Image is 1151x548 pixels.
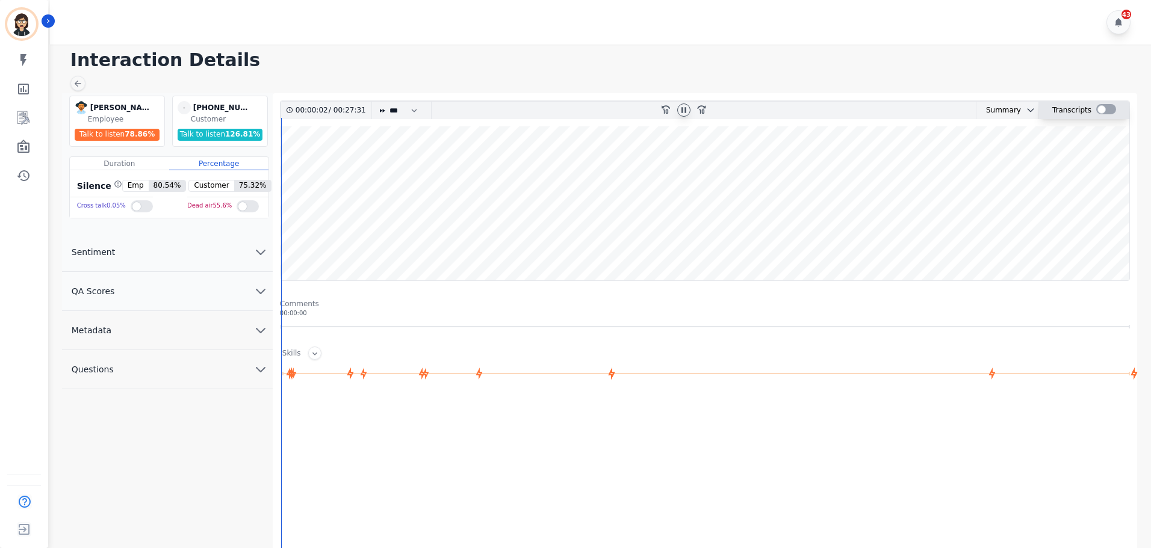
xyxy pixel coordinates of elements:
div: Summary [976,102,1021,119]
button: QA Scores chevron down [62,272,273,311]
span: 75.32 % [234,180,271,191]
div: Silence [75,180,122,192]
div: [PERSON_NAME] [90,101,150,114]
span: Sentiment [62,246,125,258]
div: Employee [88,114,162,124]
span: Metadata [62,324,121,336]
svg: chevron down [1026,105,1035,115]
div: Dead air 55.6 % [187,197,232,215]
div: Customer [191,114,265,124]
div: 43 [1122,10,1131,19]
svg: chevron down [253,362,268,377]
button: Questions chevron down [62,350,273,389]
span: Questions [62,363,123,375]
span: 126.81 % [225,130,260,138]
h1: Interaction Details [70,49,1139,71]
div: 00:27:31 [331,102,364,119]
button: Sentiment chevron down [62,233,273,272]
div: Transcripts [1052,102,1091,119]
div: / [296,102,369,119]
div: Comments [280,299,1130,309]
div: 00:00:00 [280,309,1130,318]
div: Skills [282,348,301,360]
div: Percentage [169,157,268,170]
div: Talk to listen [178,129,263,141]
div: [PHONE_NUMBER] [193,101,253,114]
div: 00:00:02 [296,102,329,119]
span: QA Scores [62,285,125,297]
svg: chevron down [253,284,268,298]
button: Metadata chevron down [62,311,273,350]
svg: chevron down [253,323,268,337]
div: Duration [70,157,169,170]
button: chevron down [1021,105,1035,115]
span: Customer [189,180,234,191]
div: Cross talk 0.05 % [77,197,126,215]
div: Talk to listen [75,129,160,141]
span: Emp [123,180,149,191]
span: - [178,101,191,114]
svg: chevron down [253,245,268,259]
span: 78.86 % [125,130,155,138]
img: Bordered avatar [7,10,36,38]
span: 80.54 % [149,180,186,191]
